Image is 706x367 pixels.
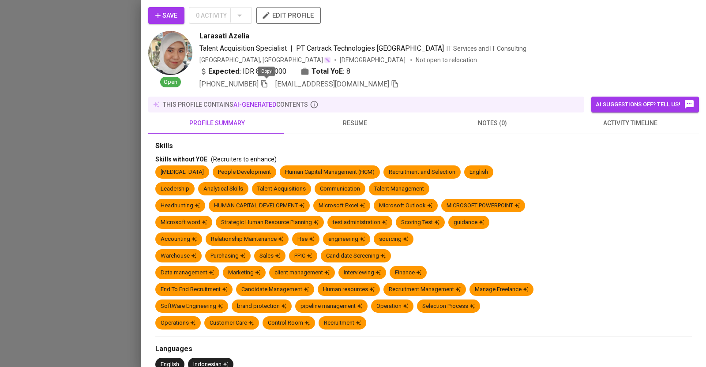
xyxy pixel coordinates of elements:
[199,56,331,64] div: [GEOGRAPHIC_DATA], [GEOGRAPHIC_DATA]
[296,44,444,52] span: PT Cartrack Technologies [GEOGRAPHIC_DATA]
[214,202,304,210] div: HUMAN CAPITAL DEVELOPMENT
[208,66,241,77] b: Expected:
[259,252,280,260] div: Sales
[346,66,350,77] span: 8
[161,185,189,193] div: Leadership
[447,202,520,210] div: MICROSOFT POWERPOINT
[379,235,408,243] div: sourcing
[161,218,207,227] div: Microsoft word
[155,141,692,151] div: Skills
[203,185,243,193] div: Analytical Skills
[237,302,286,311] div: brand protection
[285,168,375,176] div: Human Capital Management (HCM)
[447,45,526,52] span: IT Services and IT Consulting
[199,31,249,41] span: Larasati Azelia
[155,10,177,21] span: Save
[344,269,381,277] div: Interviewing
[389,285,461,294] div: Recruitment Management
[374,185,424,193] div: Talent Management
[454,218,484,227] div: guidance
[395,269,421,277] div: Finance
[211,156,277,163] span: (Recruiters to enhance)
[161,168,204,176] div: [MEDICAL_DATA]
[422,302,475,311] div: Selection Process
[300,302,362,311] div: pipeline management
[324,56,331,64] img: magic_wand.svg
[376,302,408,311] div: Operation
[161,269,214,277] div: Data management
[469,168,488,176] div: English
[389,168,455,176] div: Recruitment and Selection
[263,10,314,21] span: edit profile
[218,168,271,176] div: People Development
[161,252,196,260] div: Warehouse
[290,43,293,54] span: |
[256,11,321,19] a: edit profile
[161,235,197,243] div: Accounting
[161,319,195,327] div: Operations
[199,80,259,88] span: [PHONE_NUMBER]
[155,344,692,354] div: Languages
[297,235,314,243] div: Hse
[199,66,286,77] div: IDR 8.000.000
[328,235,365,243] div: engineering
[294,252,312,260] div: PPIC
[160,78,181,86] span: Open
[379,202,432,210] div: Microsoft Outlook
[291,118,418,129] span: resume
[256,7,321,24] button: edit profile
[340,56,407,64] span: [DEMOGRAPHIC_DATA]
[275,80,389,88] span: [EMAIL_ADDRESS][DOMAIN_NAME]
[210,319,254,327] div: Customer Care
[268,319,310,327] div: Control Room
[154,118,281,129] span: profile summary
[161,302,223,311] div: SoftWare Engineering
[148,31,192,75] img: e94bd5f0ec2f15c520f5bc8bfe34c4f5.jpg
[241,285,309,294] div: Candidate Management
[429,118,556,129] span: notes (0)
[155,156,207,163] span: Skills without YOE
[148,7,184,24] button: Save
[274,269,330,277] div: client management
[416,56,477,64] p: Not open to relocation
[233,101,276,108] span: AI-generated
[211,235,283,243] div: Relationship Maintenance
[326,252,386,260] div: Candidate Screening
[228,269,260,277] div: Marketing
[567,118,694,129] span: activity timeline
[596,99,695,110] span: AI suggestions off? Tell us!
[324,319,361,327] div: Recruitment
[257,185,306,193] div: Talent Acquisitions
[475,285,528,294] div: Manage Freelance
[199,44,287,52] span: Talent Acquisition Specialist
[161,202,200,210] div: Headhunting
[320,185,360,193] div: Communication
[161,285,227,294] div: End To End Recruitment
[323,285,375,294] div: Human resources
[319,202,365,210] div: Microsoft Excel
[221,218,319,227] div: Strategic Human Resource Planning
[210,252,245,260] div: Purchasing
[401,218,439,227] div: Scoring Test
[312,66,345,77] b: Total YoE:
[333,218,387,227] div: test administration
[591,97,699,112] button: AI suggestions off? Tell us!
[163,100,308,109] p: this profile contains contents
